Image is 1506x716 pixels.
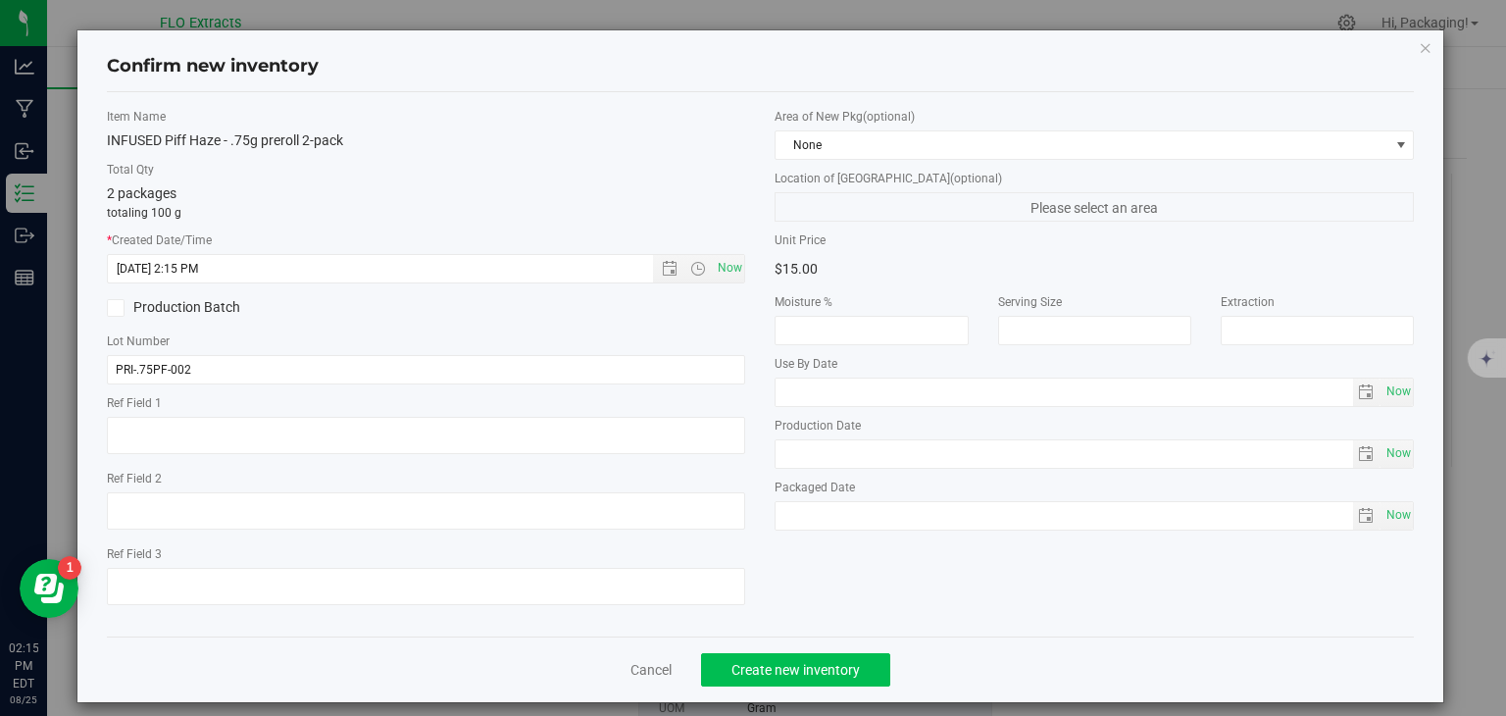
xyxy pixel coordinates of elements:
[1381,439,1415,468] span: Set Current date
[775,192,1414,222] span: Please select an area
[107,204,746,222] p: totaling 100 g
[107,185,176,201] span: 2 packages
[107,297,412,318] label: Production Batch
[775,417,1414,435] label: Production Date
[701,653,890,687] button: Create new inventory
[107,130,746,151] div: INFUSED Piff Haze - .75g preroll 2-pack
[107,108,746,126] label: Item Name
[1380,502,1413,530] span: select
[1221,293,1414,311] label: Extraction
[107,394,746,412] label: Ref Field 1
[1380,379,1413,406] span: select
[681,261,715,277] span: Open the time view
[775,479,1414,496] label: Packaged Date
[950,172,1002,185] span: (optional)
[1353,502,1381,530] span: select
[107,161,746,179] label: Total Qty
[107,332,746,350] label: Lot Number
[1353,440,1381,468] span: select
[775,108,1414,126] label: Area of New Pkg
[20,559,78,618] iframe: Resource center
[775,355,1414,373] label: Use By Date
[998,293,1191,311] label: Serving Size
[107,470,746,487] label: Ref Field 2
[630,660,672,680] a: Cancel
[775,170,1414,187] label: Location of [GEOGRAPHIC_DATA]
[107,54,319,79] h4: Confirm new inventory
[775,231,1079,249] label: Unit Price
[58,556,81,580] iframe: Resource center unread badge
[1353,379,1381,406] span: select
[863,110,915,124] span: (optional)
[1380,440,1413,468] span: select
[775,293,968,311] label: Moisture %
[107,231,746,249] label: Created Date/Time
[653,261,686,277] span: Open the date view
[1381,501,1415,530] span: Set Current date
[107,545,746,563] label: Ref Field 3
[775,254,1079,283] div: $15.00
[776,131,1388,159] span: None
[713,254,746,282] span: Set Current date
[731,662,860,678] span: Create new inventory
[1381,378,1415,406] span: Set Current date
